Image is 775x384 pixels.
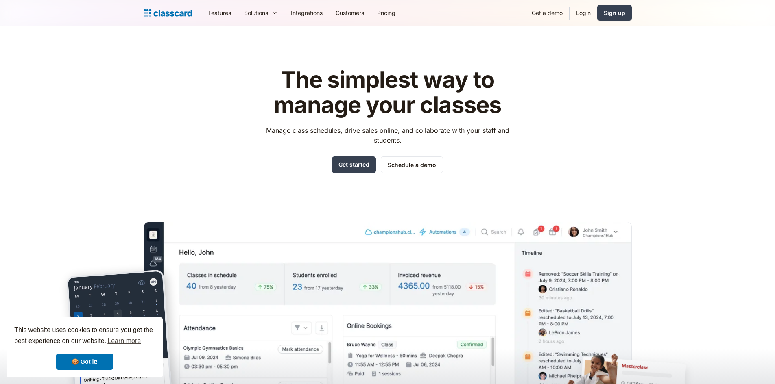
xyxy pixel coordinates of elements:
a: Integrations [284,4,329,22]
a: Get started [332,156,376,173]
a: Sign up [597,5,632,21]
a: learn more about cookies [106,335,142,347]
a: Get a demo [525,4,569,22]
h1: The simplest way to manage your classes [258,67,517,117]
div: Sign up [604,9,625,17]
a: Pricing [371,4,402,22]
a: Customers [329,4,371,22]
p: Manage class schedules, drive sales online, and collaborate with your staff and students. [258,126,517,145]
div: Solutions [244,9,268,17]
div: cookieconsent [7,317,163,377]
a: Features [202,4,238,22]
a: home [144,7,192,19]
a: Login [570,4,597,22]
div: Solutions [238,4,284,22]
a: Schedule a demo [381,156,443,173]
span: This website uses cookies to ensure you get the best experience on our website. [14,325,155,347]
a: dismiss cookie message [56,354,113,370]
